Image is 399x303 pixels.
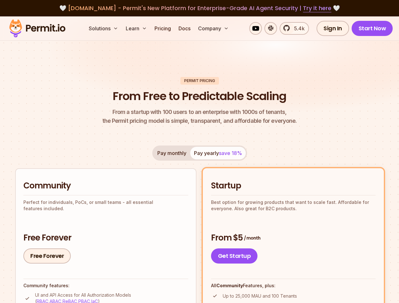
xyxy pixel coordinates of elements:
[211,199,376,212] p: Best option for growing products that want to scale fast. Affordable for everyone. Also great for...
[23,232,188,244] h3: Free Forever
[68,4,331,12] span: [DOMAIN_NAME] - Permit's New Platform for Enterprise-Grade AI Agent Security |
[152,22,173,35] a: Pricing
[211,232,376,244] h3: From $5
[211,180,376,192] h2: Startup
[123,22,149,35] button: Learn
[86,22,121,35] button: Solutions
[196,22,231,35] button: Company
[15,4,384,13] div: 🤍 🤍
[352,21,393,36] a: Start Now
[23,180,188,192] h2: Community
[154,147,190,159] button: Pay monthly
[223,293,297,299] p: Up to 25,000 MAU and 100 Tenants
[23,282,188,289] h4: Community features:
[180,77,219,85] div: Permit Pricing
[216,283,243,288] strong: Community
[6,18,68,39] img: Permit logo
[280,22,309,35] a: 5.4k
[290,25,305,32] span: 5.4k
[211,282,376,289] h4: All Features, plus:
[113,88,286,104] h1: From Free to Predictable Scaling
[102,108,297,125] p: the Permit pricing model is simple, transparent, and affordable for everyone.
[23,248,71,264] a: Free Forever
[303,4,331,12] a: Try it here
[244,235,260,241] span: / month
[176,22,193,35] a: Docs
[102,108,297,116] span: From a startup with 100 users to an enterprise with 1000s of tenants,
[23,199,188,212] p: Perfect for individuals, PoCs, or small teams - all essential features included.
[317,21,349,36] a: Sign In
[211,248,258,264] a: Get Startup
